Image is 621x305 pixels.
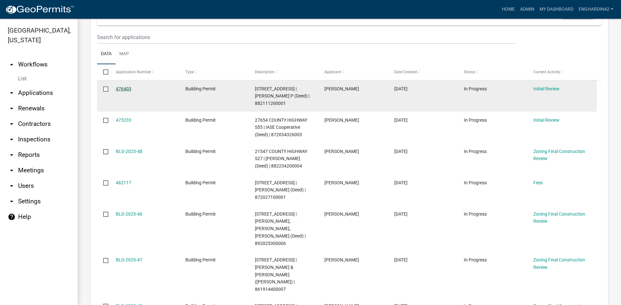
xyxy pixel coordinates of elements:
span: In Progress [464,211,487,217]
a: BLD-2025-48 [116,149,142,154]
i: help [8,213,16,221]
span: 08/26/2025 [394,149,408,154]
span: Building Permit [185,86,216,91]
span: 09/10/2025 [394,86,408,91]
span: Building Permit [185,180,216,185]
i: arrow_drop_down [8,182,16,190]
input: Search for applications [97,31,516,44]
datatable-header-cell: Current Activity [527,64,597,80]
a: Fees [533,180,543,185]
datatable-header-cell: Description [249,64,318,80]
span: Current Activity [533,70,560,74]
datatable-header-cell: Applicant [318,64,388,80]
span: 27210 145TH ST | Campbell, Jaysen D Campbell, Madison M (Deed) | 892025300006 [255,211,306,246]
i: arrow_drop_down [8,105,16,112]
i: arrow_drop_down [8,136,16,143]
span: Description [255,70,275,74]
span: Building Permit [185,149,216,154]
i: arrow_drop_down [8,167,16,174]
span: Type [185,70,194,74]
i: arrow_drop_down [8,151,16,159]
span: In Progress [464,86,487,91]
span: In Progress [464,257,487,262]
a: 475233 [116,117,131,123]
span: In Progress [464,117,487,123]
span: 22510 170TH ST | Aldinger, Layne P (Deed) | 882111200001 [255,86,310,106]
span: 21547 COUNTY HIGHWAY S27 | Ioerger, Cindy - LE (Deed) | 882234200004 [255,149,307,169]
a: 462117 [116,180,131,185]
span: Building Permit [185,257,216,262]
span: 09/08/2025 [394,117,408,123]
span: In Progress [464,180,487,185]
span: Lori Kohart [324,86,359,91]
span: 26142 Q AVE | Tomlinson, Julie Ann (Deed) | 872027100001 [255,180,306,200]
datatable-header-cell: Select [97,64,109,80]
a: BLD-2025-46 [116,211,142,217]
span: Date Created [394,70,417,74]
a: Zoning Final Construction Review [533,149,585,161]
a: Home [499,3,517,15]
datatable-header-cell: Status [458,64,527,80]
span: Building Permit [185,211,216,217]
i: arrow_drop_up [8,61,16,68]
a: Admin [517,3,537,15]
a: EngHardin42 [576,3,616,15]
span: Building Permit [185,117,216,123]
span: Application Number [116,70,151,74]
i: arrow_drop_down [8,198,16,205]
a: Initial Review [533,117,560,123]
datatable-header-cell: Type [179,64,249,80]
span: Lori Kohart [324,180,359,185]
span: Kendall Lienemann [324,257,359,262]
span: Status [464,70,475,74]
a: 476403 [116,86,131,91]
a: Map [115,44,133,65]
span: In Progress [464,149,487,154]
span: Nathan Meyer [324,117,359,123]
span: 31075 Y AVE | Hauser, Daniel D & Cynthia M (Deed) | 861914400007 [255,257,297,292]
span: 27654 COUNTY HIGHWAY S55 | IASE Cooperative (Deed) | 872034326003 [255,117,307,137]
datatable-header-cell: Application Number [109,64,179,80]
span: Applicant [324,70,341,74]
a: Zoning Final Construction Review [533,257,585,270]
span: 08/05/2025 [394,257,408,262]
span: Megan Croop [324,149,359,154]
span: 08/11/2025 [394,180,408,185]
a: My Dashboard [537,3,576,15]
span: 08/11/2025 [394,211,408,217]
a: Data [97,44,115,65]
a: Initial Review [533,86,560,91]
i: arrow_drop_down [8,120,16,128]
a: Zoning Final Construction Review [533,211,585,224]
a: BLD-2025-47 [116,257,142,262]
span: Kendall Lienemann [324,211,359,217]
i: arrow_drop_down [8,89,16,97]
datatable-header-cell: Date Created [388,64,457,80]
